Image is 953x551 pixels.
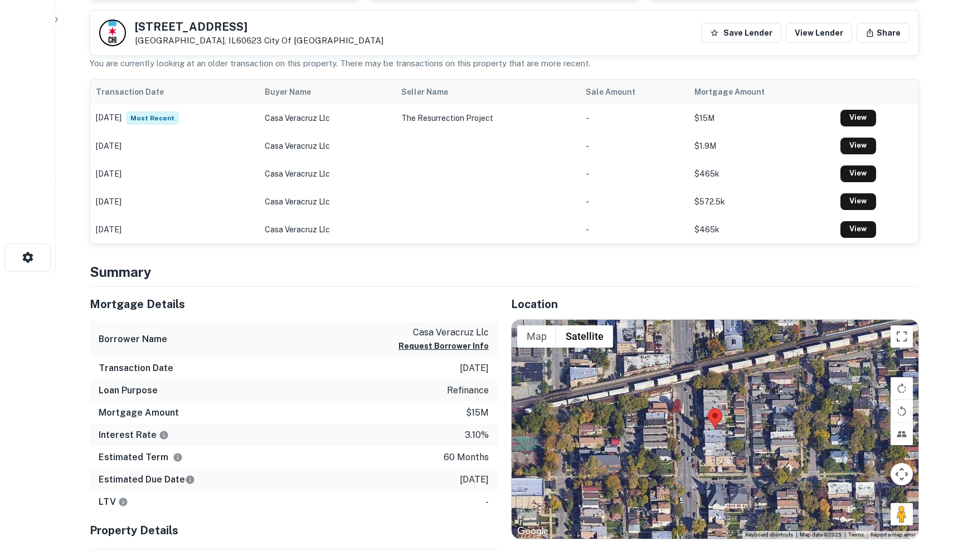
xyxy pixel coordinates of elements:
[840,165,876,182] a: View
[689,132,834,160] td: $1.9M
[173,452,183,462] svg: Term is based on a standard schedule for this type of loan.
[159,430,169,440] svg: The interest rates displayed on the website are for informational purposes only and may be report...
[90,80,259,104] th: Transaction Date
[259,188,396,216] td: casa veracruz llc
[580,132,689,160] td: -
[514,524,551,539] a: Open this area in Google Maps (opens a new window)
[90,104,259,132] td: [DATE]
[99,362,173,375] h6: Transaction Date
[447,384,489,397] p: refinance
[556,325,613,348] button: Show satellite imagery
[398,326,489,339] p: casa veracruz llc
[264,36,383,45] a: City Of [GEOGRAPHIC_DATA]
[800,532,842,538] span: Map data ©2025
[259,160,396,188] td: casa veracruz llc
[259,216,396,243] td: casa veracruz llc
[126,111,179,125] span: Most Recent
[871,532,915,538] a: Report a map error
[135,21,383,32] h5: [STREET_ADDRESS]
[465,428,489,442] p: 3.10%
[840,221,876,238] a: View
[891,377,913,399] button: Rotate map clockwise
[99,333,167,346] h6: Borrower Name
[689,104,834,132] td: $15M
[891,463,913,485] button: Map camera controls
[466,406,489,420] p: $15m
[517,325,556,348] button: Show street map
[580,188,689,216] td: -
[891,400,913,422] button: Rotate map counterclockwise
[460,362,489,375] p: [DATE]
[259,132,396,160] td: casa veracruz llc
[580,80,689,104] th: Sale Amount
[444,451,489,464] p: 60 months
[857,23,910,43] button: Share
[259,104,396,132] td: casa veracruz llc
[90,296,498,313] h5: Mortgage Details
[90,132,259,160] td: [DATE]
[580,104,689,132] td: -
[485,495,489,509] p: -
[689,80,834,104] th: Mortgage Amount
[90,522,498,539] h5: Property Details
[580,216,689,243] td: -
[99,384,158,397] h6: Loan Purpose
[689,188,834,216] td: $572.5k
[786,23,852,43] a: View Lender
[897,462,953,515] iframe: Chat Widget
[460,473,489,486] p: [DATE]
[99,451,183,464] h6: Estimated Term
[90,160,259,188] td: [DATE]
[396,80,580,104] th: Seller Name
[580,160,689,188] td: -
[840,193,876,210] a: View
[689,216,834,243] td: $465k
[90,57,919,70] p: You are currently looking at an older transaction on this property. There may be transactions on ...
[99,495,128,509] h6: LTV
[891,423,913,445] button: Tilt map
[701,23,781,43] button: Save Lender
[511,296,919,313] h5: Location
[891,503,913,525] button: Drag Pegman onto the map to open Street View
[99,428,169,442] h6: Interest Rate
[90,216,259,243] td: [DATE]
[398,339,489,353] button: Request Borrower Info
[848,532,864,538] a: Terms (opens in new tab)
[118,497,128,507] svg: LTVs displayed on the website are for informational purposes only and may be reported incorrectly...
[891,325,913,348] button: Toggle fullscreen view
[745,531,793,539] button: Keyboard shortcuts
[259,80,396,104] th: Buyer Name
[99,473,195,486] h6: Estimated Due Date
[840,138,876,154] a: View
[90,262,919,282] h4: Summary
[90,188,259,216] td: [DATE]
[514,524,551,539] img: Google
[689,160,834,188] td: $465k
[99,406,179,420] h6: Mortgage Amount
[840,110,876,126] a: View
[185,475,195,485] svg: Estimate is based on a standard schedule for this type of loan.
[135,36,383,46] p: [GEOGRAPHIC_DATA], IL60623
[396,104,580,132] td: the resurrection project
